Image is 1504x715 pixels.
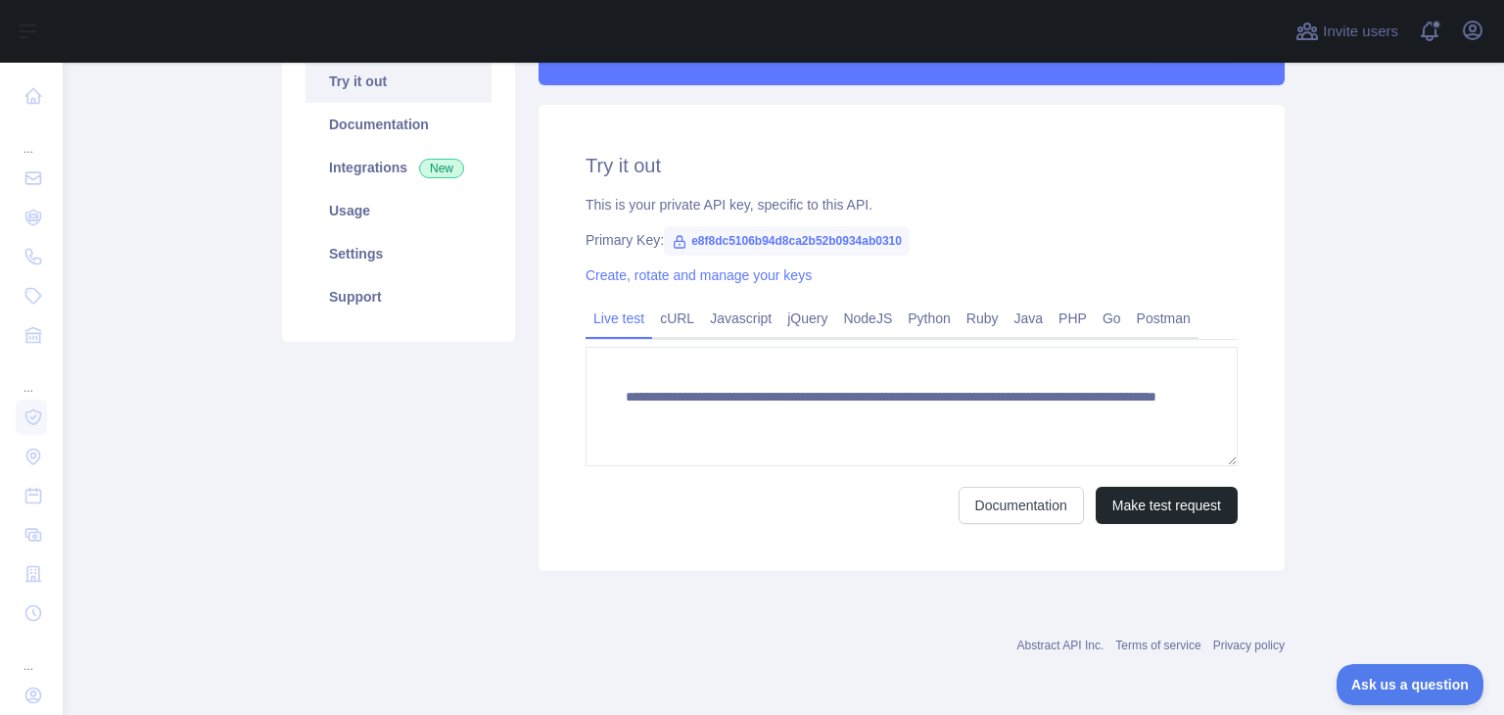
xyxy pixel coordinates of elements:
[1051,303,1095,334] a: PHP
[16,357,47,396] div: ...
[305,103,492,146] a: Documentation
[652,303,702,334] a: cURL
[1095,303,1129,334] a: Go
[1096,487,1238,524] button: Make test request
[586,230,1238,250] div: Primary Key:
[305,60,492,103] a: Try it out
[16,635,47,674] div: ...
[1292,16,1402,47] button: Invite users
[702,303,779,334] a: Javascript
[586,303,652,334] a: Live test
[16,118,47,157] div: ...
[1213,639,1285,652] a: Privacy policy
[835,303,900,334] a: NodeJS
[586,152,1238,179] h2: Try it out
[1115,639,1200,652] a: Terms of service
[1337,664,1484,705] iframe: Toggle Customer Support
[959,303,1007,334] a: Ruby
[1323,21,1398,43] span: Invite users
[586,267,812,283] a: Create, rotate and manage your keys
[664,226,910,256] span: e8f8dc5106b94d8ca2b52b0934ab0310
[1007,303,1052,334] a: Java
[305,189,492,232] a: Usage
[305,275,492,318] a: Support
[419,159,464,178] span: New
[959,487,1084,524] a: Documentation
[586,195,1238,214] div: This is your private API key, specific to this API.
[779,303,835,334] a: jQuery
[305,146,492,189] a: Integrations New
[1129,303,1198,334] a: Postman
[900,303,959,334] a: Python
[305,232,492,275] a: Settings
[1017,639,1104,652] a: Abstract API Inc.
